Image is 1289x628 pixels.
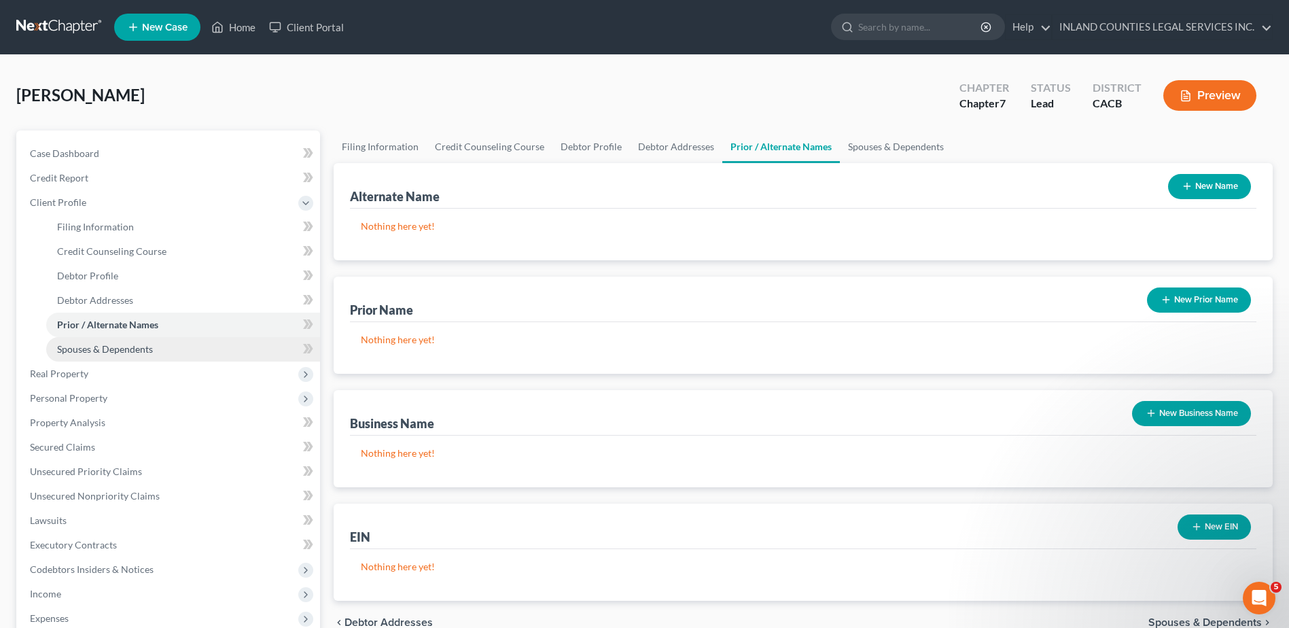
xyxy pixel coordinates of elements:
[46,215,320,239] a: Filing Information
[1006,15,1051,39] a: Help
[30,490,160,502] span: Unsecured Nonpriority Claims
[30,514,67,526] span: Lawsuits
[30,466,142,477] span: Unsecured Priority Claims
[1031,96,1071,111] div: Lead
[1000,97,1006,109] span: 7
[19,411,320,435] a: Property Analysis
[46,264,320,288] a: Debtor Profile
[858,14,983,39] input: Search by name...
[19,508,320,533] a: Lawsuits
[19,459,320,484] a: Unsecured Priority Claims
[46,288,320,313] a: Debtor Addresses
[630,130,722,163] a: Debtor Addresses
[30,196,86,208] span: Client Profile
[30,539,117,551] span: Executory Contracts
[46,337,320,362] a: Spouses & Dependents
[1178,514,1251,540] button: New EIN
[1093,96,1142,111] div: CACB
[1053,15,1272,39] a: INLAND COUNTIES LEGAL SERVICES INC.
[361,220,1246,233] p: Nothing here yet!
[30,147,99,159] span: Case Dashboard
[840,130,952,163] a: Spouses & Dependents
[57,343,153,355] span: Spouses & Dependents
[57,221,134,232] span: Filing Information
[1148,617,1273,628] button: Spouses & Dependents chevron_right
[722,130,840,163] a: Prior / Alternate Names
[19,141,320,166] a: Case Dashboard
[1147,287,1251,313] button: New Prior Name
[361,333,1246,347] p: Nothing here yet!
[57,294,133,306] span: Debtor Addresses
[1031,80,1071,96] div: Status
[19,533,320,557] a: Executory Contracts
[334,130,427,163] a: Filing Information
[30,392,107,404] span: Personal Property
[334,617,433,628] button: chevron_left Debtor Addresses
[30,441,95,453] span: Secured Claims
[30,172,88,184] span: Credit Report
[361,447,1246,460] p: Nothing here yet!
[19,435,320,459] a: Secured Claims
[57,270,118,281] span: Debtor Profile
[1093,80,1142,96] div: District
[959,96,1009,111] div: Chapter
[30,368,88,379] span: Real Property
[1148,617,1262,628] span: Spouses & Dependents
[57,245,166,257] span: Credit Counseling Course
[19,484,320,508] a: Unsecured Nonpriority Claims
[552,130,630,163] a: Debtor Profile
[205,15,262,39] a: Home
[361,560,1246,574] p: Nothing here yet!
[57,319,158,330] span: Prior / Alternate Names
[30,417,105,428] span: Property Analysis
[350,188,440,205] div: Alternate Name
[262,15,351,39] a: Client Portal
[1168,174,1251,199] button: New Name
[30,563,154,575] span: Codebtors Insiders & Notices
[46,239,320,264] a: Credit Counseling Course
[1262,617,1273,628] i: chevron_right
[1132,401,1251,426] button: New Business Name
[30,612,69,624] span: Expenses
[142,22,188,33] span: New Case
[350,415,434,432] div: Business Name
[959,80,1009,96] div: Chapter
[427,130,552,163] a: Credit Counseling Course
[30,588,61,599] span: Income
[334,617,345,628] i: chevron_left
[1243,582,1275,614] iframe: Intercom live chat
[1163,80,1256,111] button: Preview
[16,85,145,105] span: [PERSON_NAME]
[350,302,413,318] div: Prior Name
[350,529,370,545] div: EIN
[46,313,320,337] a: Prior / Alternate Names
[345,617,433,628] span: Debtor Addresses
[1271,582,1282,593] span: 5
[19,166,320,190] a: Credit Report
